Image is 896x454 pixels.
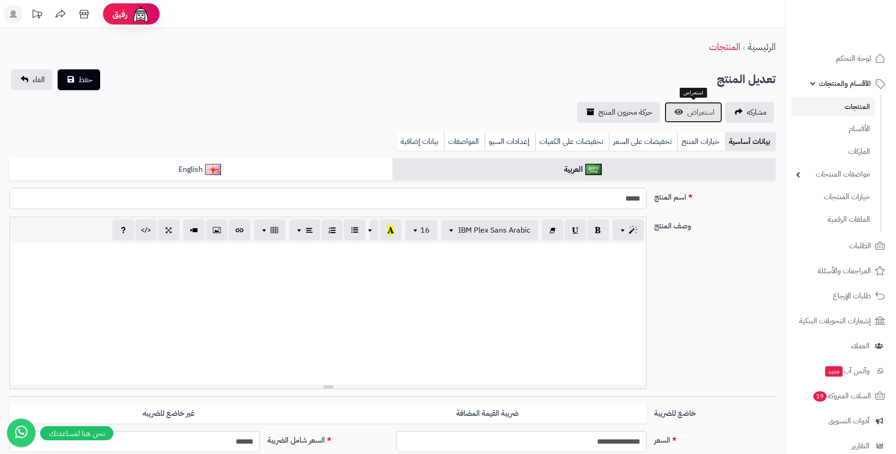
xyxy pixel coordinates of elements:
img: logo-2.png [832,26,887,46]
img: العربية [585,164,602,175]
label: السعر شامل الضريبة [264,431,393,446]
label: السعر [650,431,779,446]
span: طلبات الإرجاع [833,289,871,303]
button: IBM Plex Sans Arabic [441,220,538,241]
a: العملاء [791,335,890,357]
span: 16 [420,225,430,236]
span: وآتس آب [824,364,870,378]
a: السلات المتروكة19 [791,385,890,407]
a: خيارات المنتج [677,132,725,151]
label: خاضع للضريبة [650,404,779,419]
span: التقارير [852,439,870,453]
span: الطلبات [849,239,871,252]
a: مشاركه [725,102,774,123]
a: إعدادات السيو [485,132,535,151]
span: المراجعات والأسئلة [818,264,871,277]
a: الغاء [11,69,52,90]
span: إشعارات التحويلات البنكية [799,314,871,328]
span: السلات المتروكة [812,389,871,403]
a: طلبات الإرجاع [791,285,890,307]
a: بيانات إضافية [397,132,444,151]
a: إشعارات التحويلات البنكية [791,310,890,332]
a: خيارات المنتجات [791,187,875,207]
label: اسم المنتج [650,188,779,203]
a: المراجعات والأسئلة [791,260,890,282]
label: وصف المنتج [650,217,779,232]
a: العربية [393,158,776,181]
img: English [205,164,222,175]
span: جديد [825,366,843,377]
span: العملاء [851,339,870,353]
label: غير خاضع للضريبه [9,404,328,423]
a: مواصفات المنتجات [791,164,875,185]
a: أدوات التسويق [791,410,890,432]
a: المنتجات [791,97,875,117]
a: تخفيضات على السعر [609,132,677,151]
a: الأقسام [791,119,875,139]
a: المنتجات [709,40,740,54]
span: 19 [813,391,827,402]
div: استعراض [680,88,707,98]
button: 16 [405,220,437,241]
a: English [9,158,393,181]
img: ai-face.png [131,5,150,24]
span: مشاركه [747,107,767,118]
span: أدوات التسويق [828,414,870,428]
a: حركة مخزون المنتج [577,102,660,123]
a: المواصفات [444,132,485,151]
span: حفظ [78,74,93,85]
a: الطلبات [791,235,890,257]
button: حفظ [58,69,100,90]
span: الغاء [33,74,45,85]
a: الرئيسية [748,40,776,54]
a: وآتس آبجديد [791,360,890,382]
span: رفيق [112,8,128,20]
label: ضريبة القيمة المضافة [328,404,647,423]
a: بيانات أساسية [725,132,776,151]
a: الملفات الرقمية [791,210,875,230]
a: استعراض [665,102,722,123]
a: تخفيضات على الكميات [535,132,609,151]
span: الأقسام والمنتجات [819,77,871,90]
a: تحديثات المنصة [25,5,49,26]
h2: تعديل المنتج [717,70,776,89]
span: لوحة التحكم [836,52,871,65]
a: الماركات [791,142,875,162]
span: استعراض [687,107,715,118]
span: IBM Plex Sans Arabic [458,225,530,236]
span: حركة مخزون المنتج [598,107,652,118]
a: لوحة التحكم [791,47,890,70]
